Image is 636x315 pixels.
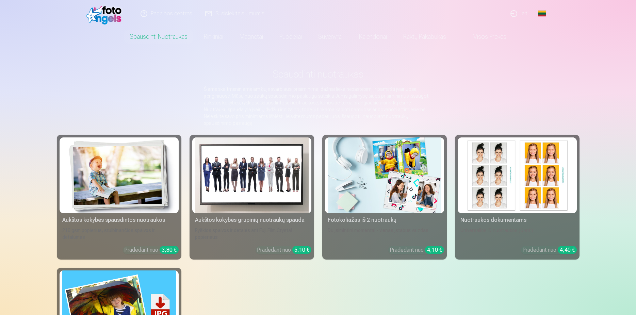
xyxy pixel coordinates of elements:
[124,246,179,254] div: Pradedant nuo
[57,135,181,260] a: Aukštos kokybės spausdintos nuotraukos Aukštos kokybės spausdintos nuotraukos210 gsm popierius, s...
[257,246,311,254] div: Pradedant nuo
[62,137,176,213] img: Aukštos kokybės spausdintos nuotraukos
[325,227,444,241] div: Du įsimintini momentai - vienas įstabus vaizdas
[455,135,580,260] a: Nuotraukos dokumentamsNuotraukos dokumentamsUniversalios ID nuotraukos (6 vnt.)Pradedant nuo 4,40 €
[195,137,309,213] img: Aukštos kokybės grupinių nuotraukų spauda
[351,27,395,46] a: Kalendoriai
[325,216,444,224] div: Fotokoliažas iš 2 nuotraukų
[458,227,577,241] div: Universalios ID nuotraukos (6 vnt.)
[454,27,515,46] a: Visos prekės
[62,68,574,80] h1: Spausdinti nuotraukas
[60,227,179,241] div: 210 gsm popierius, stulbinančios spalvos ir detalumas
[192,216,311,224] div: Aukštos kokybės grupinių nuotraukų spauda
[196,27,231,46] a: Rinkiniai
[86,3,125,24] img: /fa2
[558,246,577,254] div: 4,40 €
[121,27,196,46] a: Spausdinti nuotraukas
[292,246,311,254] div: 5,10 €
[190,135,314,260] a: Aukštos kokybės grupinių nuotraukų spaudaAukštos kokybės grupinių nuotraukų spaudaRyškios spalvos...
[192,227,311,241] div: Ryškios spalvos ir detalės ant Fuji Film Crystal popieriaus
[390,246,444,254] div: Pradedant nuo
[204,86,433,127] p: Šiame skaitmeniniame amžiuje svarbiausi prisiminimai dažnai lieka nepastebimi ir pamiršti įvairiu...
[395,27,454,46] a: Raktų pakabukas
[160,246,179,254] div: 3,80 €
[60,216,179,224] div: Aukštos kokybės spausdintos nuotraukos
[522,246,577,254] div: Pradedant nuo
[460,137,574,213] img: Nuotraukos dokumentams
[271,27,310,46] a: Puodeliai
[425,246,444,254] div: 4,10 €
[328,137,441,213] img: Fotokoliažas iš 2 nuotraukų
[322,135,447,260] a: Fotokoliažas iš 2 nuotraukųFotokoliažas iš 2 nuotraukųDu įsimintini momentai - vienas įstabus vai...
[310,27,351,46] a: Suvenyrai
[231,27,271,46] a: Magnetai
[458,216,577,224] div: Nuotraukos dokumentams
